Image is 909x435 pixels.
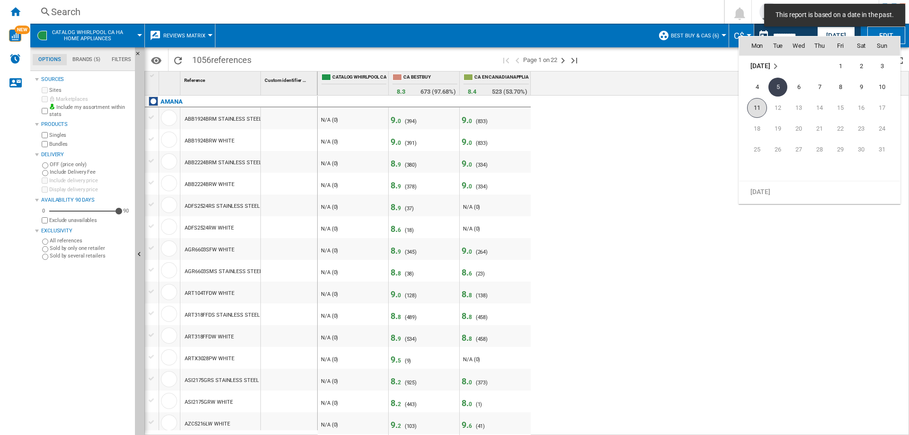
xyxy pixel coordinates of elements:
[788,36,809,55] th: Wed
[809,36,830,55] th: Thu
[851,98,872,118] td: Saturday August 16 2025
[872,36,900,55] th: Sun
[851,118,872,139] td: Saturday August 23 2025
[852,57,871,76] span: 2
[739,181,900,202] tr: Week undefined
[810,78,829,97] span: 7
[830,55,851,77] td: Friday August 1 2025
[830,118,851,139] td: Friday August 22 2025
[739,98,900,118] tr: Week 3
[851,77,872,98] td: Saturday August 9 2025
[831,57,850,76] span: 1
[739,160,900,181] tr: Week undefined
[747,98,767,118] span: 11
[750,187,770,195] span: [DATE]
[831,78,850,97] span: 8
[830,77,851,98] td: Friday August 8 2025
[788,139,809,160] td: Wednesday August 27 2025
[768,78,787,97] span: 5
[851,36,872,55] th: Sat
[739,139,900,160] tr: Week 5
[739,98,767,118] td: Monday August 11 2025
[872,55,900,77] td: Sunday August 3 2025
[872,98,900,118] td: Sunday August 17 2025
[809,77,830,98] td: Thursday August 7 2025
[873,57,891,76] span: 3
[739,36,767,55] th: Mon
[739,55,809,77] td: August 2025
[809,139,830,160] td: Thursday August 28 2025
[750,62,770,70] span: [DATE]
[739,77,900,98] tr: Week 2
[872,77,900,98] td: Sunday August 10 2025
[739,36,900,204] md-calendar: Calendar
[873,78,891,97] span: 10
[767,139,788,160] td: Tuesday August 26 2025
[767,77,788,98] td: Tuesday August 5 2025
[809,98,830,118] td: Thursday August 14 2025
[739,118,767,139] td: Monday August 18 2025
[773,10,897,20] span: This report is based on a date in the past.
[872,139,900,160] td: Sunday August 31 2025
[767,98,788,118] td: Tuesday August 12 2025
[788,98,809,118] td: Wednesday August 13 2025
[852,78,871,97] span: 9
[748,78,766,97] span: 4
[739,139,767,160] td: Monday August 25 2025
[739,118,900,139] tr: Week 4
[788,77,809,98] td: Wednesday August 6 2025
[851,55,872,77] td: Saturday August 2 2025
[830,36,851,55] th: Fri
[830,98,851,118] td: Friday August 15 2025
[789,78,808,97] span: 6
[809,118,830,139] td: Thursday August 21 2025
[739,55,900,77] tr: Week 1
[739,77,767,98] td: Monday August 4 2025
[767,118,788,139] td: Tuesday August 19 2025
[788,118,809,139] td: Wednesday August 20 2025
[830,139,851,160] td: Friday August 29 2025
[767,36,788,55] th: Tue
[872,118,900,139] td: Sunday August 24 2025
[851,139,872,160] td: Saturday August 30 2025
